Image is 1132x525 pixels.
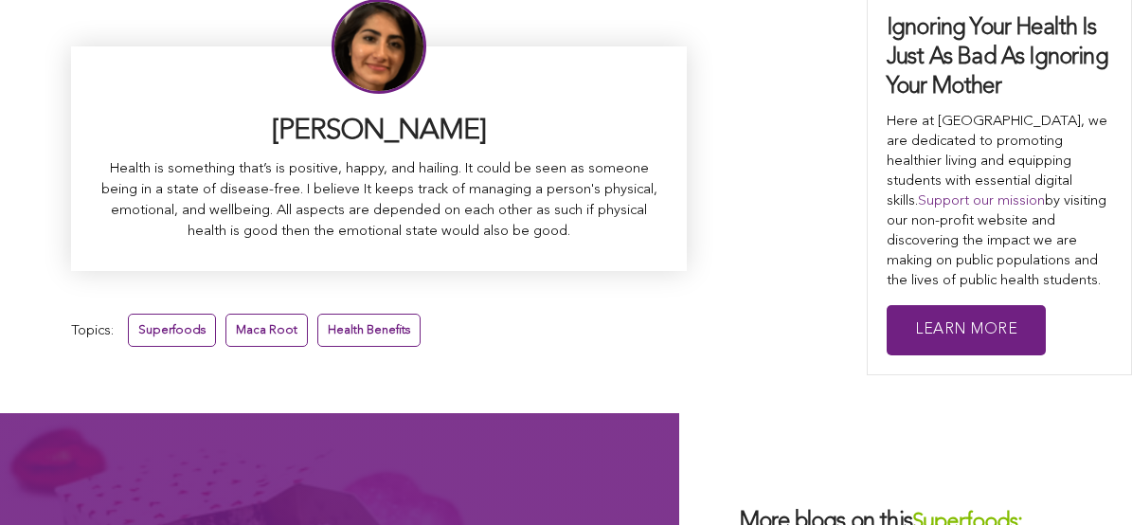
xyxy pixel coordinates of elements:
[128,314,216,347] a: Superfoods
[887,305,1046,355] a: Learn More
[317,314,421,347] a: Health Benefits
[1037,434,1132,525] iframe: Chat Widget
[99,113,658,150] h3: [PERSON_NAME]
[225,314,308,347] a: Maca Root
[99,159,658,243] p: Health is something that’s is positive, happy, and hailing. It could be seen as someone being in ...
[71,318,114,344] span: Topics:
